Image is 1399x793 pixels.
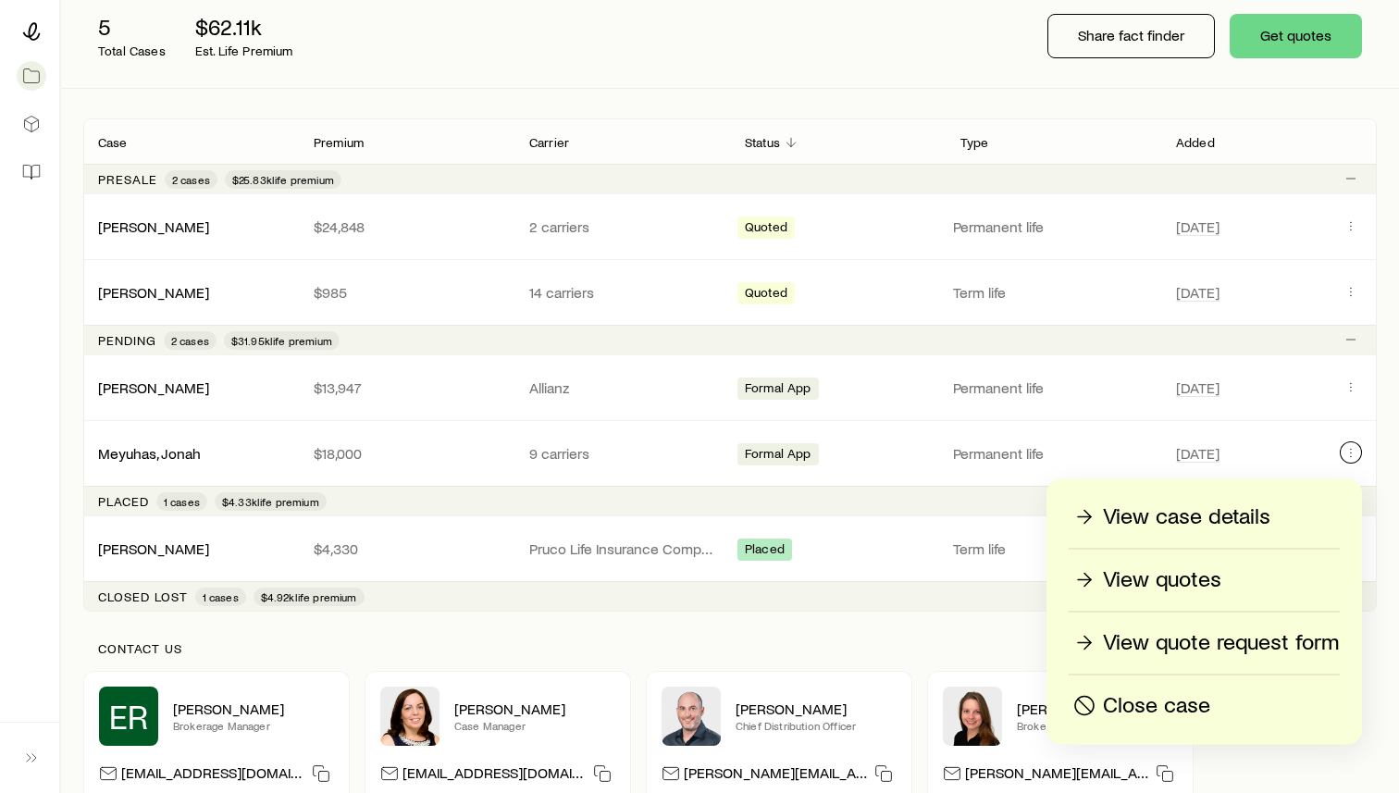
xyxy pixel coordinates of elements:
[1176,135,1215,150] p: Added
[684,763,867,788] p: [PERSON_NAME][EMAIL_ADDRESS][DOMAIN_NAME]
[529,444,715,463] p: 9 carriers
[314,135,364,150] p: Premium
[98,217,209,235] a: [PERSON_NAME]
[1176,283,1219,302] span: [DATE]
[98,378,209,396] a: [PERSON_NAME]
[98,641,1362,656] p: Contact us
[953,378,1154,397] p: Permanent life
[98,378,209,398] div: [PERSON_NAME]
[953,539,1154,558] p: Term life
[314,378,500,397] p: $13,947
[173,718,334,733] p: Brokerage Manager
[232,172,334,187] span: $25.83k life premium
[529,217,715,236] p: 2 carriers
[745,541,785,561] span: Placed
[953,444,1154,463] p: Permanent life
[98,494,149,509] p: Placed
[943,687,1002,746] img: Ellen Wall
[98,444,201,462] a: Meyuhas, Jonah
[1078,26,1184,44] p: Share fact finder
[98,283,209,303] div: [PERSON_NAME]
[960,135,989,150] p: Type
[1017,700,1178,718] p: [PERSON_NAME]
[314,539,500,558] p: $4,330
[98,43,166,58] p: Total Cases
[454,700,615,718] p: [PERSON_NAME]
[736,718,897,733] p: Chief Distribution Officer
[121,763,304,788] p: [EMAIL_ADDRESS][DOMAIN_NAME]
[109,698,148,735] span: ER
[195,43,293,58] p: Est. Life Premium
[1103,565,1221,595] p: View quotes
[454,718,615,733] p: Case Manager
[745,285,787,304] span: Quoted
[98,333,156,348] p: Pending
[1103,502,1270,532] p: View case details
[1176,378,1219,397] span: [DATE]
[529,135,569,150] p: Carrier
[529,539,715,558] p: Pruco Life Insurance Company
[662,687,721,746] img: Dan Pierson
[314,444,500,463] p: $18,000
[1069,502,1340,534] a: View case details
[745,135,780,150] p: Status
[98,589,188,604] p: Closed lost
[1047,14,1215,58] button: Share fact finder
[98,172,157,187] p: Presale
[164,494,200,509] span: 1 cases
[1103,691,1210,721] p: Close case
[1069,627,1340,660] a: View quote request form
[953,217,1154,236] p: Permanent life
[529,378,715,397] p: Allianz
[380,687,440,746] img: Heather McKee
[98,539,209,559] div: [PERSON_NAME]
[98,539,209,557] a: [PERSON_NAME]
[745,446,811,465] span: Formal App
[1069,564,1340,597] a: View quotes
[98,217,209,237] div: [PERSON_NAME]
[173,700,334,718] p: [PERSON_NAME]
[203,589,239,604] span: 1 cases
[745,380,811,400] span: Formal App
[1230,14,1362,58] button: Get quotes
[231,333,332,348] span: $31.95k life premium
[1176,217,1219,236] span: [DATE]
[1103,628,1339,658] p: View quote request form
[965,763,1148,788] p: [PERSON_NAME][EMAIL_ADDRESS][DOMAIN_NAME]
[1069,690,1340,723] button: Close case
[314,217,500,236] p: $24,848
[1017,718,1178,733] p: Brokerage Operations
[98,444,201,464] div: Meyuhas, Jonah
[195,14,293,40] p: $62.11k
[1176,444,1219,463] span: [DATE]
[98,135,128,150] p: Case
[402,763,586,788] p: [EMAIL_ADDRESS][DOMAIN_NAME]
[314,283,500,302] p: $985
[736,700,897,718] p: [PERSON_NAME]
[745,219,787,239] span: Quoted
[261,589,357,604] span: $4.92k life premium
[171,333,209,348] span: 2 cases
[222,494,319,509] span: $4.33k life premium
[953,283,1154,302] p: Term life
[83,118,1377,612] div: Client cases
[529,283,715,302] p: 14 carriers
[172,172,210,187] span: 2 cases
[98,283,209,301] a: [PERSON_NAME]
[98,14,166,40] p: 5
